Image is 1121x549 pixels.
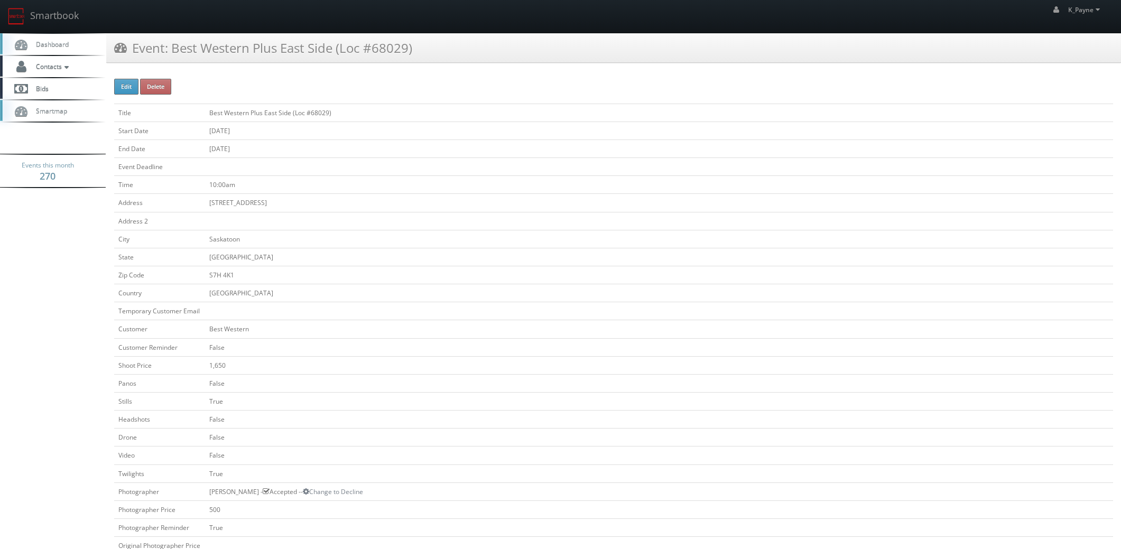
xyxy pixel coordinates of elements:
[114,374,205,392] td: Panos
[31,62,71,71] span: Contacts
[114,284,205,302] td: Country
[205,482,1113,500] td: [PERSON_NAME] - Accepted --
[114,356,205,374] td: Shoot Price
[114,302,205,320] td: Temporary Customer Email
[205,284,1113,302] td: [GEOGRAPHIC_DATA]
[114,39,412,57] h3: Event: Best Western Plus East Side (Loc #68029)
[114,212,205,230] td: Address 2
[8,8,25,25] img: smartbook-logo.png
[205,500,1113,518] td: 500
[114,104,205,122] td: Title
[40,170,55,182] strong: 270
[205,122,1113,139] td: [DATE]
[114,338,205,356] td: Customer Reminder
[205,338,1113,356] td: False
[114,176,205,194] td: Time
[205,266,1113,284] td: S7H 4K1
[114,446,205,464] td: Video
[140,79,171,95] button: Delete
[205,104,1113,122] td: Best Western Plus East Side (Loc #68029)
[22,160,74,171] span: Events this month
[205,518,1113,536] td: True
[205,446,1113,464] td: False
[114,122,205,139] td: Start Date
[114,392,205,410] td: Stills
[1068,5,1103,14] span: K_Payne
[114,139,205,157] td: End Date
[114,429,205,446] td: Drone
[205,194,1113,212] td: [STREET_ADDRESS]
[205,248,1113,266] td: [GEOGRAPHIC_DATA]
[114,518,205,536] td: Photographer Reminder
[205,464,1113,482] td: True
[114,411,205,429] td: Headshots
[114,266,205,284] td: Zip Code
[31,40,69,49] span: Dashboard
[205,176,1113,194] td: 10:00am
[31,84,49,93] span: Bids
[114,320,205,338] td: Customer
[205,320,1113,338] td: Best Western
[205,429,1113,446] td: False
[205,356,1113,374] td: 1,650
[114,248,205,266] td: State
[205,411,1113,429] td: False
[114,230,205,248] td: City
[114,158,205,176] td: Event Deadline
[205,230,1113,248] td: Saskatoon
[114,464,205,482] td: Twilights
[205,392,1113,410] td: True
[114,79,138,95] button: Edit
[114,500,205,518] td: Photographer Price
[303,487,363,496] a: Change to Decline
[205,374,1113,392] td: False
[114,482,205,500] td: Photographer
[114,194,205,212] td: Address
[31,106,67,115] span: Smartmap
[205,139,1113,157] td: [DATE]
